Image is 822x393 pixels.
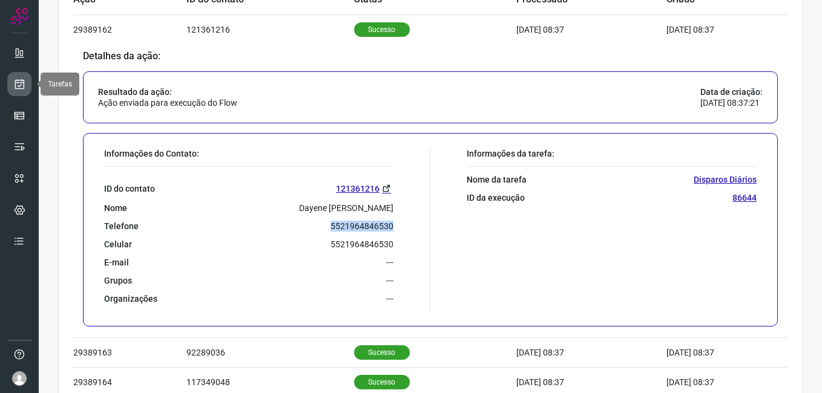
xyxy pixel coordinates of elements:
img: avatar-user-boy.jpg [12,371,27,386]
span: Tarefas [48,80,72,88]
p: Informações do Contato: [104,148,393,159]
p: ID do contato [104,183,155,194]
p: --- [386,293,393,304]
p: Sucesso [354,22,410,37]
p: 5521964846530 [330,239,393,250]
td: 92289036 [186,338,354,368]
p: [DATE] 08:37:21 [700,97,763,108]
p: Disparos Diários [694,174,757,185]
p: ID da execução [467,192,525,203]
p: E-mail [104,257,129,268]
p: Telefone [104,221,139,232]
p: 5521964846530 [330,221,393,232]
p: Grupos [104,275,132,286]
p: Dayene [PERSON_NAME] [299,203,393,213]
p: Detalhes da ação: [83,51,778,62]
p: Nome da tarefa [467,174,527,185]
p: Ação enviada para execução do Flow [98,97,237,108]
td: 29389162 [73,15,186,44]
p: Sucesso [354,375,410,389]
p: Sucesso [354,345,410,360]
p: --- [386,275,393,286]
p: Resultado da ação: [98,86,237,97]
td: [DATE] 08:37 [666,338,751,368]
p: Organizações [104,293,157,304]
p: Data de criação: [700,86,763,97]
td: 29389163 [73,338,186,368]
p: --- [386,257,393,268]
p: 86644 [732,192,757,203]
td: [DATE] 08:37 [666,15,751,44]
td: [DATE] 08:37 [516,15,666,44]
td: 121361216 [186,15,354,44]
img: Logo [10,7,28,25]
p: Celular [104,239,132,250]
td: [DATE] 08:37 [516,338,666,368]
p: Nome [104,203,127,213]
p: Informações da tarefa: [467,148,757,159]
a: 121361216 [336,181,393,195]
